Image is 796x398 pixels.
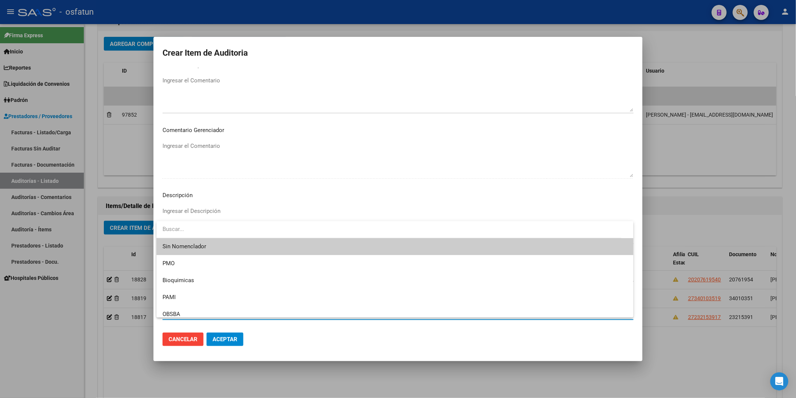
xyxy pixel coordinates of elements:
div: Open Intercom Messenger [770,372,788,390]
input: dropdown search [156,221,621,238]
span: PMO [163,260,175,267]
span: PAMI [163,294,176,301]
span: Bioquimicas [163,277,194,284]
span: OBSBA [163,311,180,317]
span: Sin Nomenclador [163,238,627,255]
